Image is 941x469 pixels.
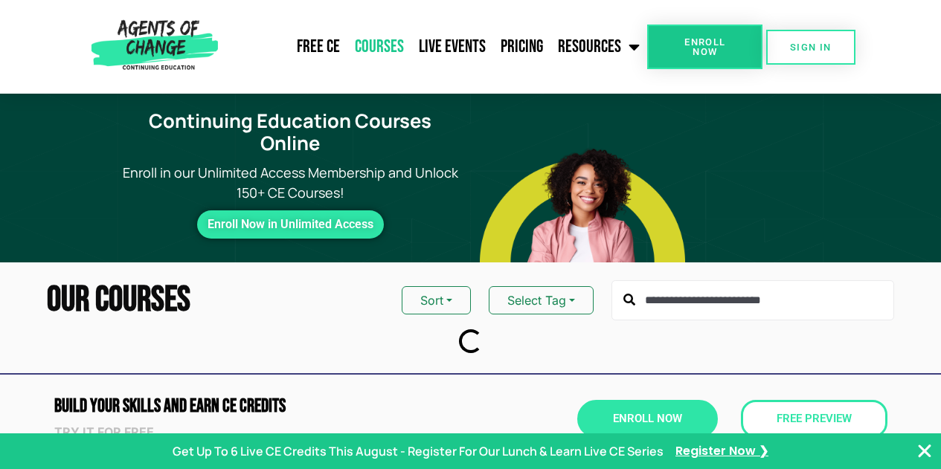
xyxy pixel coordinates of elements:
[289,28,347,65] a: Free CE
[916,442,934,460] button: Close Banner
[347,28,411,65] a: Courses
[647,25,762,69] a: Enroll Now
[790,42,832,52] span: SIGN IN
[224,28,647,65] nav: Menu
[613,413,682,424] span: Enroll Now
[777,413,852,424] span: Free Preview
[766,30,855,65] a: SIGN IN
[671,37,739,56] span: Enroll Now
[208,221,373,228] span: Enroll Now in Unlimited Access
[577,400,718,438] a: Enroll Now
[402,286,471,314] button: Sort
[119,110,461,155] h1: Continuing Education Courses Online
[47,282,190,318] h2: Our Courses
[550,28,647,65] a: Resources
[54,397,463,415] h2: Build Your Skills and Earn CE CREDITS
[197,210,384,239] a: Enroll Now in Unlimited Access
[741,400,887,438] a: Free Preview
[675,443,768,459] a: Register Now ❯
[493,28,550,65] a: Pricing
[173,442,664,460] p: Get Up To 6 Live CE Credits This August - Register For Our Lunch & Learn Live CE Series
[411,28,493,65] a: Live Events
[489,286,594,314] button: Select Tag
[54,424,154,439] strong: Try it for free
[110,163,470,203] p: Enroll in our Unlimited Access Membership and Unlock 150+ CE Courses!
